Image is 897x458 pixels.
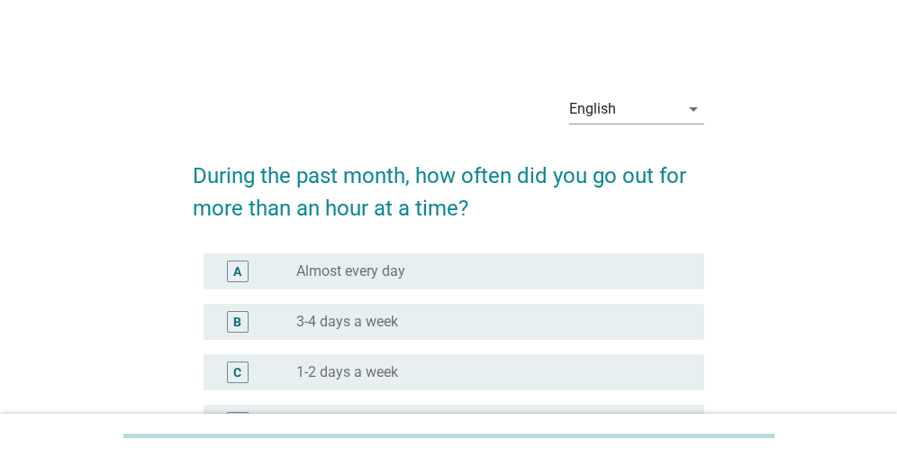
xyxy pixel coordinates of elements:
div: B [233,312,241,331]
label: Almost every day [296,262,405,280]
div: English [569,101,616,117]
div: A [233,261,241,280]
h2: During the past month, how often did you go out for more than an hour at a time? [193,142,704,224]
div: D [233,413,241,432]
div: C [233,362,241,381]
label: 1-2 days a week [296,363,398,381]
label: 3-4 days a week [296,313,398,331]
i: arrow_drop_down [683,98,704,120]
